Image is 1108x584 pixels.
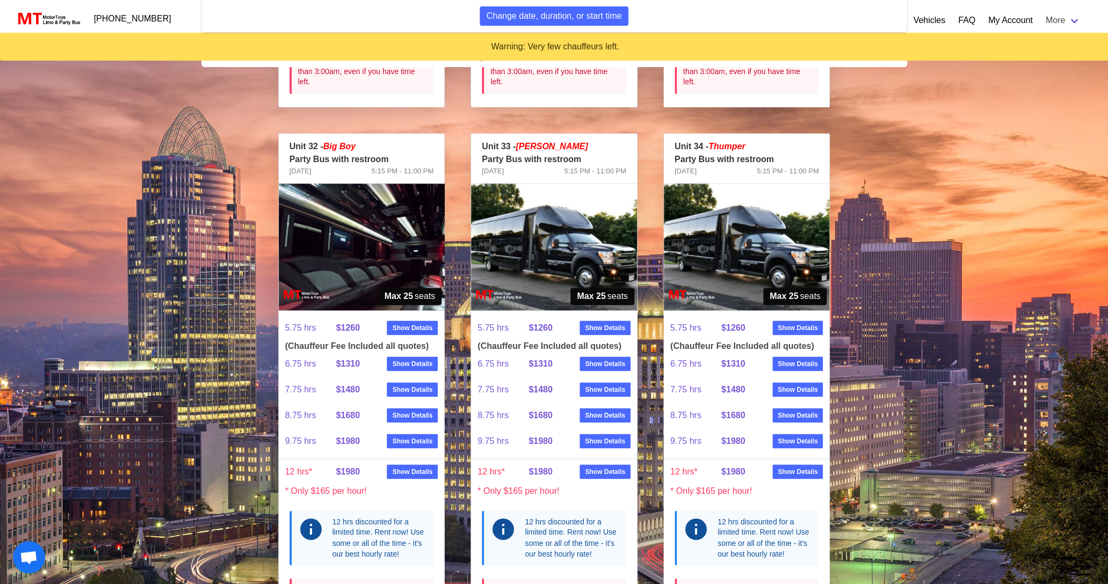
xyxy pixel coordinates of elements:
strong: $1260 [336,323,360,332]
div: Note: We do not provice service later than 3:00am, even if you have time left. [683,56,813,87]
span: seats [378,288,442,305]
strong: $1260 [721,323,745,332]
a: FAQ [958,14,975,27]
strong: $1680 [336,411,360,420]
img: 32%2002.jpg [279,184,445,310]
strong: Max 25 [385,290,413,303]
strong: Show Details [778,385,818,395]
strong: Show Details [392,359,432,369]
strong: Show Details [778,323,818,333]
a: [PHONE_NUMBER] [88,8,178,30]
strong: $1980 [528,436,553,446]
strong: Show Details [585,436,625,446]
a: My Account [988,14,1033,27]
em: [PERSON_NAME] [516,142,588,151]
span: 5.75 hrs [285,315,336,341]
em: Big Boy [323,142,356,151]
strong: $1480 [528,385,553,394]
button: Change date, duration, or start time [480,6,629,26]
strong: Show Details [778,436,818,446]
strong: $1260 [528,323,553,332]
div: Warning: Very few chauffeurs left. [9,41,1102,53]
div: Note: We do not provice service later than 3:00am, even if you have time left. [298,56,428,87]
strong: $1680 [528,411,553,420]
span: 8.75 hrs [477,403,528,428]
strong: $1310 [336,359,360,368]
strong: Show Details [392,436,432,446]
span: seats [763,288,827,305]
div: 12 hrs discounted for a limited time. Rent now! Use some or all of the time - it's our best hourl... [525,517,620,559]
span: 7.75 hrs [670,377,721,403]
strong: Show Details [392,323,432,333]
strong: $1310 [528,359,553,368]
strong: $1980 [528,467,553,476]
p: * Only $165 per hour! [279,485,445,498]
strong: $1980 [721,436,745,446]
span: 12 hrs* [285,459,336,485]
strong: $1480 [336,385,360,394]
strong: $1310 [721,359,745,368]
strong: Show Details [585,411,625,420]
span: 5.75 hrs [670,315,721,341]
span: 5:15 PM - 11:00 PM [564,166,626,177]
span: 6.75 hrs [285,351,336,377]
span: 5:15 PM - 11:00 PM [757,166,819,177]
strong: $1480 [721,385,745,394]
span: 5.75 hrs [477,315,528,341]
strong: Show Details [778,467,818,477]
h4: (Chauffeur Fee Included all quotes) [285,341,438,351]
strong: Show Details [392,385,432,395]
strong: Show Details [392,467,432,477]
img: MotorToys Logo [15,11,81,26]
strong: Show Details [392,411,432,420]
span: 6.75 hrs [670,351,721,377]
span: 8.75 hrs [285,403,336,428]
span: Change date, duration, or start time [487,10,622,23]
span: 9.75 hrs [670,428,721,454]
div: Note: We do not provice service later than 3:00am, even if you have time left. [490,56,620,87]
p: Party Bus with restroom [675,153,819,166]
strong: $1980 [721,467,745,476]
span: 12 hrs* [477,459,528,485]
a: Vehicles [913,14,945,27]
span: [DATE] [675,166,697,177]
strong: $1680 [721,411,745,420]
p: Unit 32 - [289,140,434,153]
p: Party Bus with restroom [289,153,434,166]
strong: Show Details [585,323,625,333]
p: Unit 33 - [482,140,626,153]
p: Unit 34 - [675,140,819,153]
span: 6.75 hrs [477,351,528,377]
img: 33%2001.jpg [471,184,637,310]
span: 5:15 PM - 11:00 PM [372,166,434,177]
strong: $1980 [336,467,360,476]
div: 12 hrs discounted for a limited time. Rent now! Use some or all of the time - it's our best hourl... [332,517,428,559]
img: 34%2001.jpg [664,184,830,310]
strong: Max 25 [770,290,798,303]
span: [DATE] [482,166,504,177]
h4: (Chauffeur Fee Included all quotes) [670,341,823,351]
strong: Show Details [585,467,625,477]
span: [DATE] [289,166,312,177]
div: Open chat [13,541,45,573]
span: 7.75 hrs [477,377,528,403]
h4: (Chauffeur Fee Included all quotes) [477,341,631,351]
span: 9.75 hrs [477,428,528,454]
p: * Only $165 per hour! [664,485,830,498]
span: 8.75 hrs [670,403,721,428]
strong: Show Details [778,411,818,420]
span: seats [570,288,634,305]
strong: Show Details [585,385,625,395]
div: 12 hrs discounted for a limited time. Rent now! Use some or all of the time - it's our best hourl... [718,517,813,559]
span: 12 hrs* [670,459,721,485]
p: Party Bus with restroom [482,153,626,166]
a: More [1039,10,1087,31]
strong: Show Details [585,359,625,369]
span: 7.75 hrs [285,377,336,403]
span: 9.75 hrs [285,428,336,454]
strong: Max 25 [577,290,605,303]
strong: $1980 [336,436,360,446]
p: * Only $165 per hour! [471,485,637,498]
em: Thumper [708,142,745,151]
strong: Show Details [778,359,818,369]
